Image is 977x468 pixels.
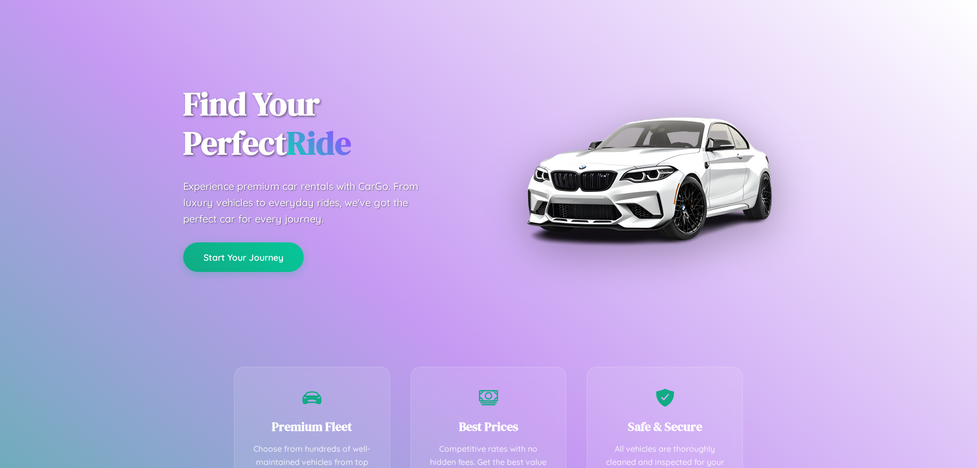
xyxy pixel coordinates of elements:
[286,121,351,165] span: Ride
[522,51,776,306] img: Premium BMW car rental vehicle
[602,418,727,435] h3: Safe & Secure
[250,418,375,435] h3: Premium Fleet
[183,85,473,163] h1: Find Your Perfect
[183,242,304,272] button: Start Your Journey
[183,178,438,227] p: Experience premium car rentals with CarGo. From luxury vehicles to everyday rides, we've got the ...
[426,418,551,435] h3: Best Prices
